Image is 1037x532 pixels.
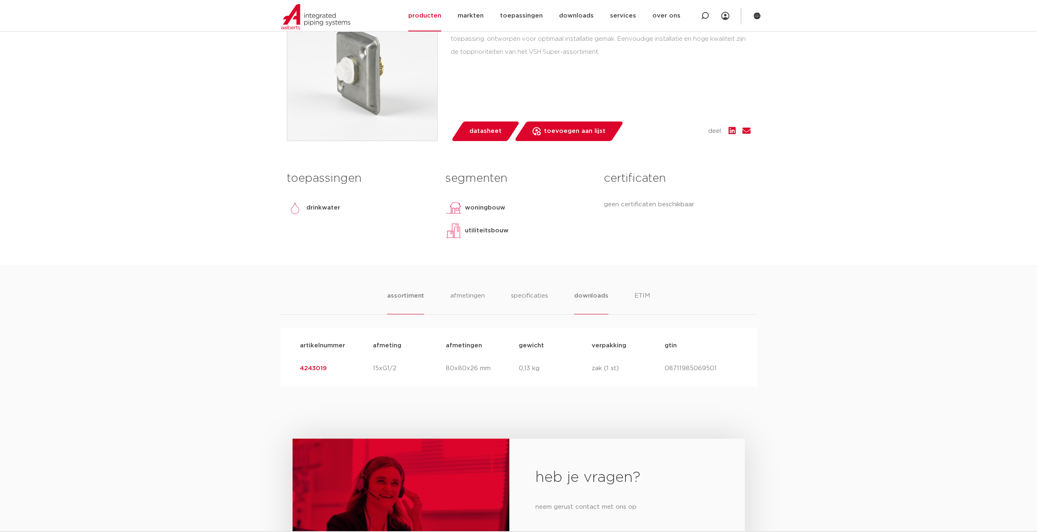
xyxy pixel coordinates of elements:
a: datasheet [451,121,520,141]
div: De VSH Super G2004 is een gevelplaat met een knel en een binnendraad aansluiting. RVS schroeven e... [451,7,751,58]
p: gtin [665,341,738,351]
p: 0,13 kg [519,364,592,373]
h3: toepassingen [287,170,433,187]
li: specificaties [511,291,548,314]
li: downloads [574,291,608,314]
p: zak (1 st) [592,364,665,373]
p: verpakking [592,341,665,351]
span: toevoegen aan lijst [544,125,605,138]
li: assortiment [387,291,424,314]
p: utiliteitsbouw [465,226,509,236]
span: deel: [708,126,722,136]
p: 15xG1/2 [373,364,446,373]
li: afmetingen [450,291,485,314]
h3: certificaten [604,170,750,187]
p: 08711985069501 [665,364,738,373]
img: utiliteitsbouw [445,223,462,239]
p: afmeting [373,341,446,351]
p: artikelnummer [300,341,373,351]
img: drinkwater [287,200,303,216]
p: woningbouw [465,203,505,213]
h2: heb je vragen? [535,468,718,488]
p: drinkwater [306,203,340,213]
span: datasheet [469,125,502,138]
a: 4243019 [300,365,327,371]
p: afmetingen [446,341,519,351]
img: woningbouw [445,200,462,216]
p: 80x80x26 mm [446,364,519,373]
p: gewicht [519,341,592,351]
p: neem gerust contact met ons op [535,501,718,514]
li: ETIM [634,291,650,314]
h3: segmenten [445,170,592,187]
p: geen certificaten beschikbaar [604,200,750,210]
